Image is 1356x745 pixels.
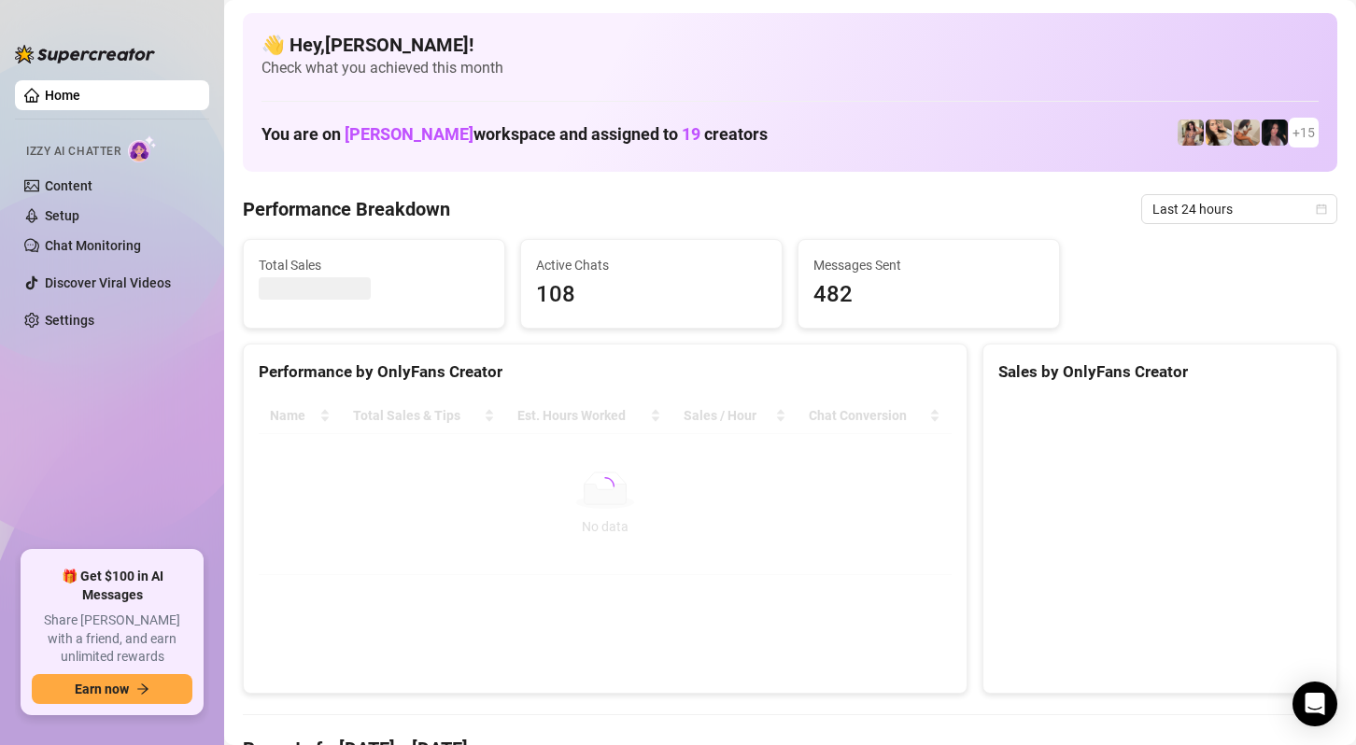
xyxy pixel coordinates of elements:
[536,277,767,313] span: 108
[998,359,1321,385] div: Sales by OnlyFans Creator
[1234,119,1260,146] img: Kayla (@kaylathaylababy)
[32,611,192,667] span: Share [PERSON_NAME] with a friend, and earn unlimited rewards
[128,135,157,162] img: AI Chatter
[26,143,120,161] span: Izzy AI Chatter
[45,208,79,223] a: Setup
[259,359,952,385] div: Performance by OnlyFans Creator
[136,682,149,696] span: arrow-right
[592,473,618,499] span: loading
[1206,119,1232,146] img: Avry (@avryjennerfree)
[261,58,1319,78] span: Check what you achieved this month
[1152,195,1326,223] span: Last 24 hours
[261,124,768,145] h1: You are on workspace and assigned to creators
[813,255,1044,275] span: Messages Sent
[813,277,1044,313] span: 482
[1292,122,1315,143] span: + 15
[75,682,129,696] span: Earn now
[1316,204,1327,215] span: calendar
[45,88,80,103] a: Home
[45,238,141,253] a: Chat Monitoring
[682,124,700,144] span: 19
[45,275,171,290] a: Discover Viral Videos
[32,568,192,604] span: 🎁 Get $100 in AI Messages
[32,674,192,704] button: Earn nowarrow-right
[345,124,473,144] span: [PERSON_NAME]
[1178,119,1204,146] img: Avry (@avryjennervip)
[45,313,94,328] a: Settings
[1262,119,1288,146] img: Baby (@babyyyybellaa)
[259,255,489,275] span: Total Sales
[261,32,1319,58] h4: 👋 Hey, [PERSON_NAME] !
[15,45,155,63] img: logo-BBDzfeDw.svg
[243,196,450,222] h4: Performance Breakdown
[45,178,92,193] a: Content
[536,255,767,275] span: Active Chats
[1292,682,1337,726] div: Open Intercom Messenger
